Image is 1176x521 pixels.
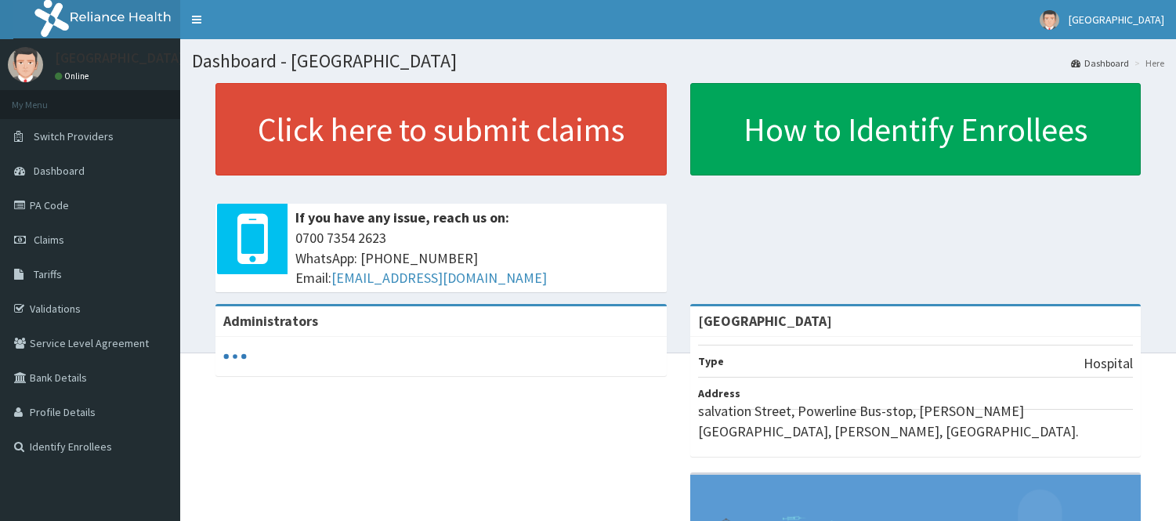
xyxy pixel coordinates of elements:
b: Type [698,354,724,368]
span: [GEOGRAPHIC_DATA] [1069,13,1164,27]
p: salvation Street, Powerline Bus-stop, [PERSON_NAME][GEOGRAPHIC_DATA], [PERSON_NAME], [GEOGRAPHIC_... [698,401,1134,441]
p: Hospital [1084,353,1133,374]
a: Online [55,71,92,81]
span: Switch Providers [34,129,114,143]
span: Claims [34,233,64,247]
li: Here [1131,56,1164,70]
b: Address [698,386,740,400]
b: If you have any issue, reach us on: [295,208,509,226]
span: Dashboard [34,164,85,178]
a: How to Identify Enrollees [690,83,1142,175]
a: Dashboard [1071,56,1129,70]
img: User Image [8,47,43,82]
b: Administrators [223,312,318,330]
img: User Image [1040,10,1059,30]
p: [GEOGRAPHIC_DATA] [55,51,184,65]
a: Click here to submit claims [215,83,667,175]
span: Tariffs [34,267,62,281]
span: 0700 7354 2623 WhatsApp: [PHONE_NUMBER] Email: [295,228,659,288]
strong: [GEOGRAPHIC_DATA] [698,312,832,330]
a: [EMAIL_ADDRESS][DOMAIN_NAME] [331,269,547,287]
h1: Dashboard - [GEOGRAPHIC_DATA] [192,51,1164,71]
svg: audio-loading [223,345,247,368]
